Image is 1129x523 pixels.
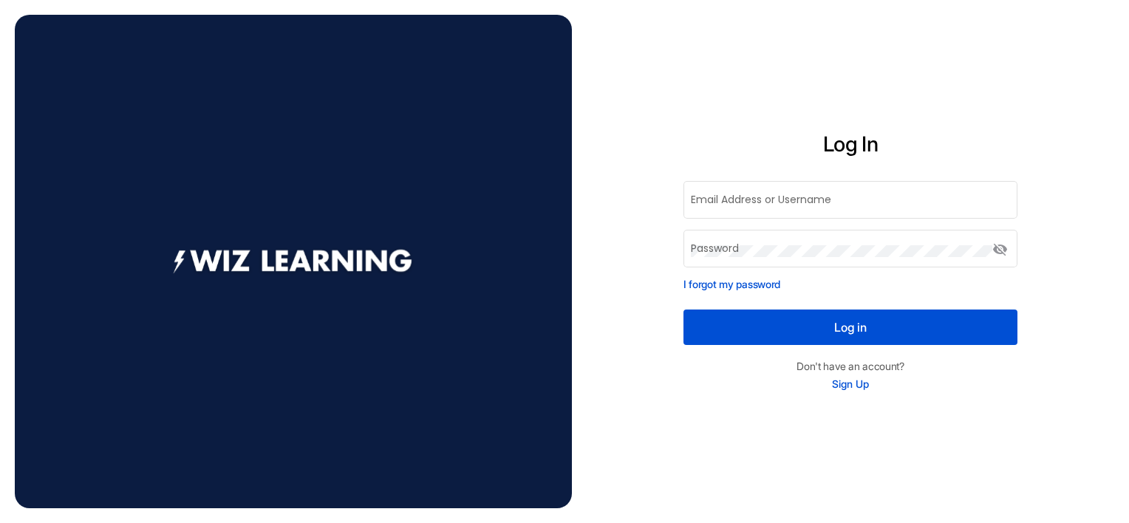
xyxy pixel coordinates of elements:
h2: Log In [683,131,1017,157]
p: I forgot my password [683,276,1017,292]
button: Log in [683,310,1017,345]
mat-icon: visibility_off [992,241,1010,259]
p: Don't have an account? [797,358,904,374]
img: footer logo [169,242,417,282]
a: Sign Up [832,377,869,390]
